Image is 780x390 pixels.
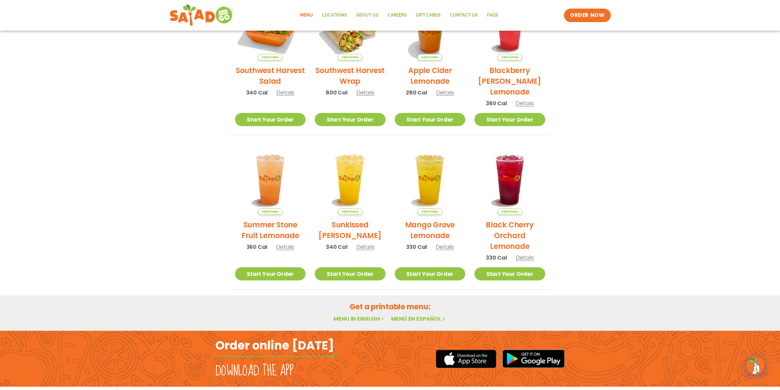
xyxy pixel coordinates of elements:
h2: Mango Grove Lemonade [395,219,466,241]
span: 360 Cal [246,243,268,251]
span: Seasonal [258,208,283,215]
span: ORDER NOW [570,12,604,19]
a: Menu [295,8,318,22]
a: Start Your Order [315,113,386,126]
a: Start Your Order [395,267,466,280]
a: Start Your Order [315,267,386,280]
a: Start Your Order [235,113,306,126]
span: 340 Cal [246,88,268,97]
a: GIFT CARDS [411,8,445,22]
h2: Get a printable menu: [230,301,550,312]
a: Start Your Order [474,113,545,126]
span: Seasonal [258,54,283,60]
a: Careers [383,8,411,22]
a: Locations [318,8,352,22]
a: Start Your Order [395,113,466,126]
a: Start Your Order [235,267,306,280]
span: 280 Cal [406,88,427,97]
span: Seasonal [497,208,522,215]
span: 330 Cal [406,243,427,251]
img: new-SAG-logo-768×292 [169,3,234,28]
span: Seasonal [417,208,442,215]
span: Details [276,243,294,251]
img: fork [215,355,338,358]
img: google_play [502,349,565,368]
span: Details [356,243,375,251]
a: Menú en español [391,315,446,322]
span: 800 Cal [326,88,348,97]
h2: Download the app [215,362,294,380]
img: Product photo for Mango Grove Lemonade [395,144,466,215]
h2: Summer Stone Fruit Lemonade [235,219,306,241]
span: Details [516,99,534,107]
span: 360 Cal [486,99,507,107]
span: Seasonal [417,54,442,60]
span: Details [516,254,534,261]
a: ORDER NOW [564,9,611,22]
span: Details [276,89,295,96]
h2: Black Cherry Orchard Lemonade [474,219,545,252]
span: Seasonal [338,208,363,215]
h2: Southwest Harvest Salad [235,65,306,87]
img: Product photo for Black Cherry Orchard Lemonade [474,144,545,215]
img: appstore [436,349,496,369]
h2: Sunkissed [PERSON_NAME] [315,219,386,241]
h2: Southwest Harvest Wrap [315,65,386,87]
img: Product photo for Summer Stone Fruit Lemonade [235,144,306,215]
h2: Order online [DATE] [215,338,334,353]
nav: Menu [295,8,503,22]
span: Details [356,89,375,96]
a: Menu in English [333,315,385,322]
h2: Blackberry [PERSON_NAME] Lemonade [474,65,545,97]
span: 340 Cal [326,243,348,251]
span: 330 Cal [486,253,507,262]
img: Product photo for Sunkissed Yuzu Lemonade [315,144,386,215]
a: About Us [352,8,383,22]
a: Start Your Order [474,267,545,280]
a: Contact Us [445,8,482,22]
span: Seasonal [338,54,363,60]
a: FAQs [482,8,503,22]
span: Seasonal [497,54,522,60]
span: Details [436,243,454,251]
h2: Apple Cider Lemonade [395,65,466,87]
span: Details [436,89,454,96]
img: wpChatIcon [747,357,764,374]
